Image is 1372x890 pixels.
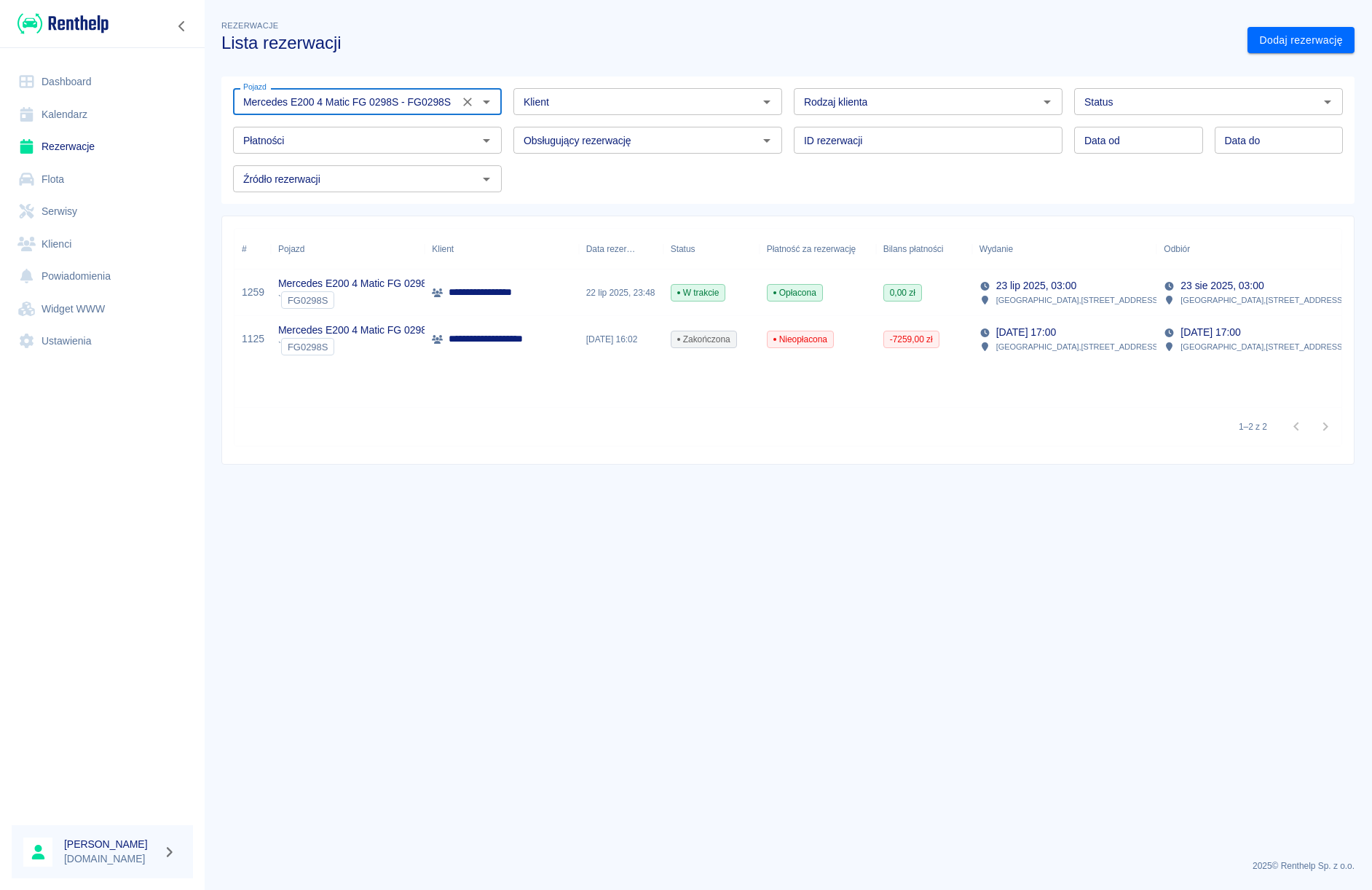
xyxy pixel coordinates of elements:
[17,12,109,36] img: Renthelp logo
[12,260,193,293] a: Powiadomienia
[671,333,736,346] span: Zakończona
[768,286,822,299] span: Opłacona
[1156,229,1341,269] div: Odbiór
[768,333,833,346] span: Nieopłacona
[476,169,497,189] button: Otwórz
[636,239,656,259] button: Sort
[432,229,454,269] div: Klient
[579,229,663,269] div: Data rezerwacji
[282,342,334,353] span: FG0298S
[760,229,876,269] div: Płatność za rezerwację
[12,12,109,36] a: Renthelp logo
[64,837,157,851] h6: [PERSON_NAME]
[671,229,695,269] div: Status
[278,338,433,355] div: `
[1239,420,1267,433] p: 1–2 z 2
[663,229,760,269] div: Status
[884,286,921,299] span: 0,00 zł
[278,276,433,291] p: Mercedes E200 4 Matic FG 0298S
[1074,127,1203,154] input: DD.MM.YYYY
[884,333,939,346] span: -7259,00 zł
[996,294,1160,307] p: [GEOGRAPHIC_DATA] , [STREET_ADDRESS]
[1247,27,1355,54] a: Dodaj rezerwację
[1180,325,1240,340] p: [DATE] 17:00
[767,229,856,269] div: Płatność za rezerwację
[996,325,1056,340] p: [DATE] 17:00
[242,285,264,300] a: 1259
[1180,340,1344,353] p: [GEOGRAPHIC_DATA] , [STREET_ADDRESS]
[221,33,1236,53] h3: Lista rezerwacji
[221,21,278,30] span: Rezerwacje
[1180,294,1344,307] p: [GEOGRAPHIC_DATA] , [STREET_ADDRESS]
[1164,229,1190,269] div: Odbiór
[12,293,193,326] a: Widget WWW
[1215,127,1344,154] input: DD.MM.YYYY
[757,130,777,151] button: Otwórz
[996,278,1076,294] p: 23 lip 2025, 03:00
[12,228,193,261] a: Klienci
[476,92,497,112] button: Otwórz
[278,323,433,338] p: Mercedes E200 4 Matic FG 0298S
[278,291,433,309] div: `
[12,325,193,358] a: Ustawienia
[221,859,1355,873] p: 2025 © Renthelp Sp. z o.o.
[1317,92,1338,112] button: Otwórz
[979,229,1013,269] div: Wydanie
[12,98,193,131] a: Kalendarz
[64,851,157,867] p: [DOMAIN_NAME]
[579,316,663,363] div: [DATE] 16:02
[243,82,267,92] label: Pojazd
[476,130,497,151] button: Otwórz
[12,195,193,228] a: Serwisy
[271,229,425,269] div: Pojazd
[425,229,578,269] div: Klient
[586,229,636,269] div: Data rezerwacji
[972,229,1157,269] div: Wydanie
[12,130,193,163] a: Rezerwacje
[996,340,1160,353] p: [GEOGRAPHIC_DATA] , [STREET_ADDRESS]
[1037,92,1057,112] button: Otwórz
[171,17,193,36] button: Zwiń nawigację
[12,163,193,196] a: Flota
[234,229,271,269] div: #
[876,229,972,269] div: Bilans płatności
[883,229,944,269] div: Bilans płatności
[757,92,777,112] button: Otwórz
[1190,239,1210,259] button: Sort
[242,229,247,269] div: #
[278,229,304,269] div: Pojazd
[12,66,193,98] a: Dashboard
[1180,278,1263,294] p: 23 sie 2025, 03:00
[579,269,663,316] div: 22 lip 2025, 23:48
[1013,239,1033,259] button: Sort
[242,331,264,347] a: 1125
[282,295,334,306] span: FG0298S
[671,286,725,299] span: W trakcie
[457,92,478,112] button: Wyczyść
